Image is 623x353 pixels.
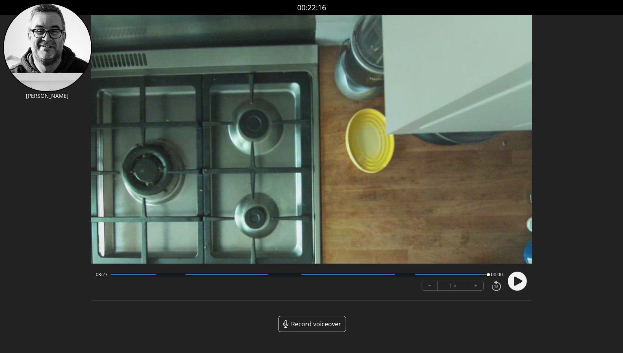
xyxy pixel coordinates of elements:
[3,3,92,92] img: LI
[291,319,341,329] span: Record voiceover
[278,316,346,332] a: Record voiceover
[297,2,326,13] a: 00:22:16
[96,272,108,278] span: 03:27
[468,281,483,290] button: +
[422,281,438,290] button: −
[3,92,92,100] p: [PERSON_NAME]
[491,272,503,278] span: 00:00
[438,281,468,290] div: 1 ×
